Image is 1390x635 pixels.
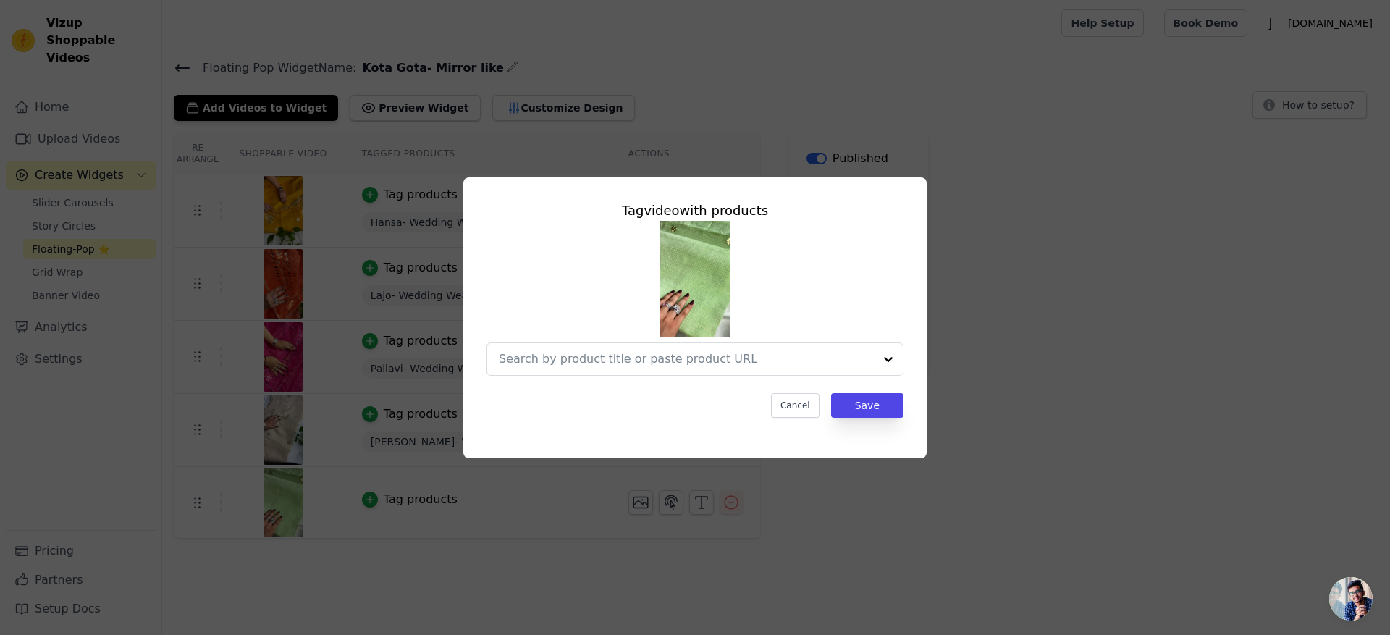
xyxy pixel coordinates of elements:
button: Save [831,393,903,418]
div: Open chat [1329,577,1373,621]
div: Tag video with products [486,201,903,221]
input: Search by product title or paste product URL [499,350,874,368]
img: vizup-images-dd84.jpg [660,221,730,337]
button: Cancel [771,393,820,418]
